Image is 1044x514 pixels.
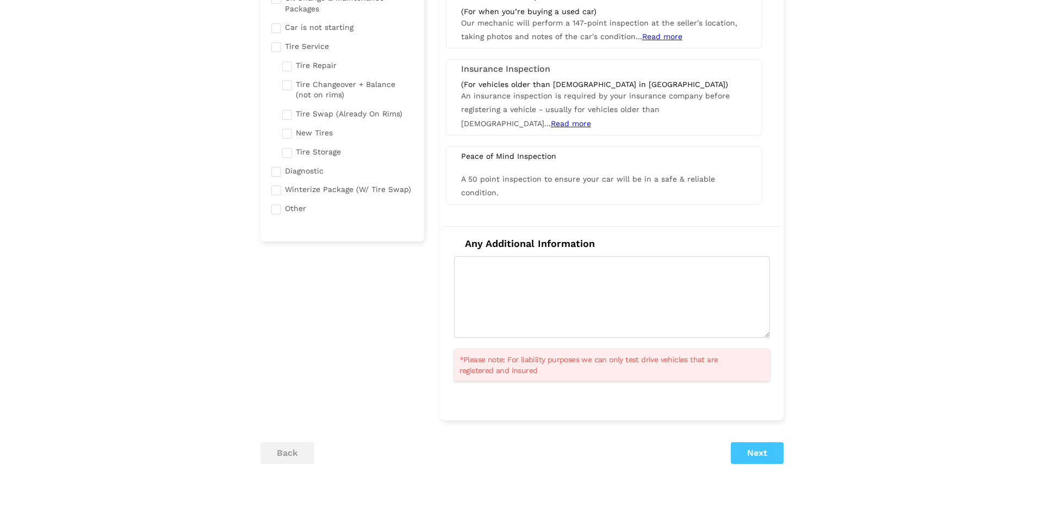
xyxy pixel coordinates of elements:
button: back [260,442,314,464]
span: *Please note: For liability purposes we can only test drive vehicles that are registered and insured [459,354,751,376]
span: A 50 point inspection to ensure your car will be in a safe & reliable condition. [461,175,715,197]
div: Peace of Mind Inspection [453,151,755,161]
div: (For when you’re buying a used car) [461,7,747,16]
span: Read more [642,32,682,41]
button: Next [731,442,784,464]
h4: Any Additional Information [454,238,770,250]
span: An insurance inspection is required by your insurance company before registering a vehicle - usua... [461,91,730,127]
span: Our mechanic will perform a 147-point inspection at the seller's location, taking photos and note... [461,18,737,41]
div: (For vehicles older than [DEMOGRAPHIC_DATA] in [GEOGRAPHIC_DATA]) [461,79,747,89]
span: Read more [551,119,591,128]
h3: Insurance Inspection [461,64,747,74]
